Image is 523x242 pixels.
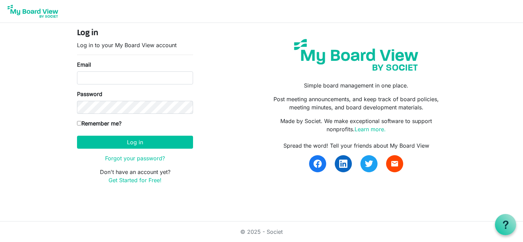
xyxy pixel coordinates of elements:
[5,3,60,20] img: My Board View Logo
[267,142,446,150] div: Spread the word! Tell your friends about My Board View
[109,177,162,184] a: Get Started for Free!
[77,60,91,69] label: Email
[105,155,165,162] a: Forgot your password?
[77,119,122,127] label: Remember me?
[386,155,403,172] a: email
[391,160,399,168] span: email
[240,228,283,235] a: © 2025 - Societ
[77,121,81,125] input: Remember me?
[77,90,102,98] label: Password
[77,41,193,49] p: Log in to your My Board View account
[365,160,373,168] img: twitter.svg
[314,160,322,168] img: facebook.svg
[289,34,423,76] img: my-board-view-societ.svg
[355,126,386,133] a: Learn more.
[339,160,347,168] img: linkedin.svg
[267,81,446,90] p: Simple board management in one place.
[267,117,446,133] p: Made by Societ. We make exceptional software to support nonprofits.
[267,95,446,111] p: Post meeting announcements, and keep track of board policies, meeting minutes, and board developm...
[77,28,193,38] h4: Log in
[77,136,193,149] button: Log in
[77,168,193,184] p: Don't have an account yet?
